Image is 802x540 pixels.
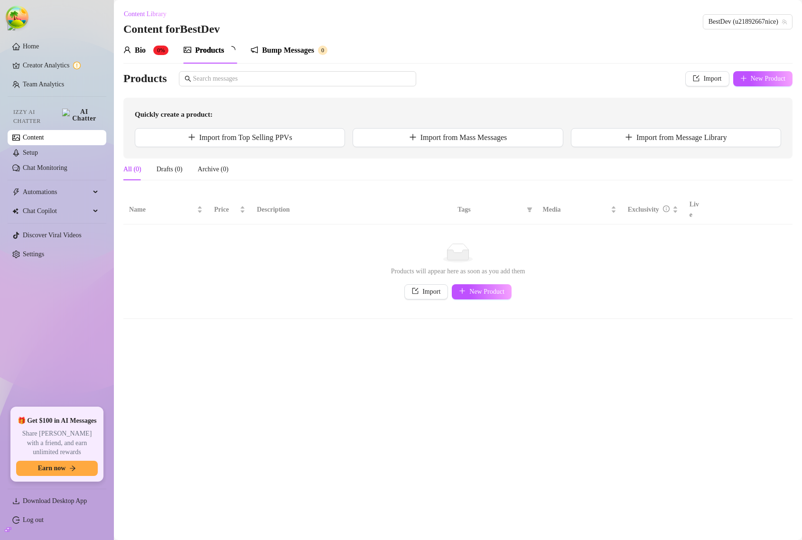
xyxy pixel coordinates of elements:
[740,75,747,82] span: plus
[469,288,504,296] span: New Product
[782,19,787,25] span: team
[16,429,98,457] span: Share [PERSON_NAME] with a friend, and earn unlimited rewards
[251,46,258,54] span: notification
[23,516,44,523] a: Log out
[525,203,534,217] span: filter
[12,497,20,505] span: download
[135,111,213,118] strong: Quickly create a product:
[636,133,727,142] span: Import from Message Library
[123,164,141,175] div: All (0)
[195,45,224,56] div: Products
[703,75,721,83] span: Import
[693,75,699,82] span: import
[124,10,167,18] span: Content Library
[353,128,563,147] button: Import from Mass Messages
[12,188,20,196] span: thunderbolt
[457,205,522,215] span: Tags
[23,149,38,156] a: Setup
[12,208,19,214] img: Chat Copilot
[18,416,97,426] span: 🎁 Get $100 in AI Messages
[412,288,419,294] span: import
[123,22,220,37] h3: Content for BestDev
[628,205,659,215] div: Exclusivity
[123,71,167,86] h3: Products
[38,465,66,472] span: Earn now
[23,232,82,239] a: Discover Viral Videos
[123,7,174,22] button: Content Library
[193,74,410,84] input: Search messages
[157,164,183,175] div: Drafts (0)
[422,288,440,296] span: Import
[527,207,532,213] span: filter
[543,205,609,215] span: Media
[420,133,507,142] span: Import from Mass Messages
[23,43,39,50] a: Home
[23,497,87,504] span: Download Desktop App
[16,461,98,476] button: Earn nowarrow-right
[62,109,99,122] img: AI Chatter
[5,526,11,533] span: build
[625,133,633,141] span: plus
[8,8,27,27] button: Open Tanstack query devtools
[251,196,452,224] th: Description
[228,46,235,54] span: loading
[13,108,58,126] span: Izzy AI Chatter
[184,46,191,54] span: picture
[23,185,90,200] span: Automations
[23,164,67,171] a: Chat Monitoring
[135,128,345,147] button: Import from Top Selling PPVs
[23,134,44,141] a: Content
[23,58,99,73] a: Creator Analytics exclamation-circle
[404,284,448,299] button: Import
[133,266,783,277] div: Products will appear here as soon as you add them
[733,71,793,86] button: New Product
[685,71,729,86] button: Import
[318,46,327,55] sup: 0
[208,196,251,224] th: Price
[23,81,64,88] a: Team Analytics
[153,46,168,55] sup: 0%
[459,288,466,294] span: plus
[214,205,238,215] span: Price
[409,133,417,141] span: plus
[188,133,196,141] span: plus
[135,45,146,56] div: Bio
[709,15,787,29] span: BestDev (u21892667nice)
[684,196,708,224] th: Live
[452,284,512,299] button: New Product
[69,465,76,472] span: arrow-right
[123,46,131,54] span: user
[123,196,208,224] th: Name
[198,164,229,175] div: Archive (0)
[129,205,195,215] span: Name
[663,205,670,212] span: info-circle
[751,75,786,83] span: New Product
[185,75,191,82] span: search
[537,196,622,224] th: Media
[23,251,44,258] a: Settings
[23,204,90,219] span: Chat Copilot
[571,128,781,147] button: Import from Message Library
[262,45,314,56] div: Bump Messages
[452,196,537,224] th: Tags
[199,133,292,142] span: Import from Top Selling PPVs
